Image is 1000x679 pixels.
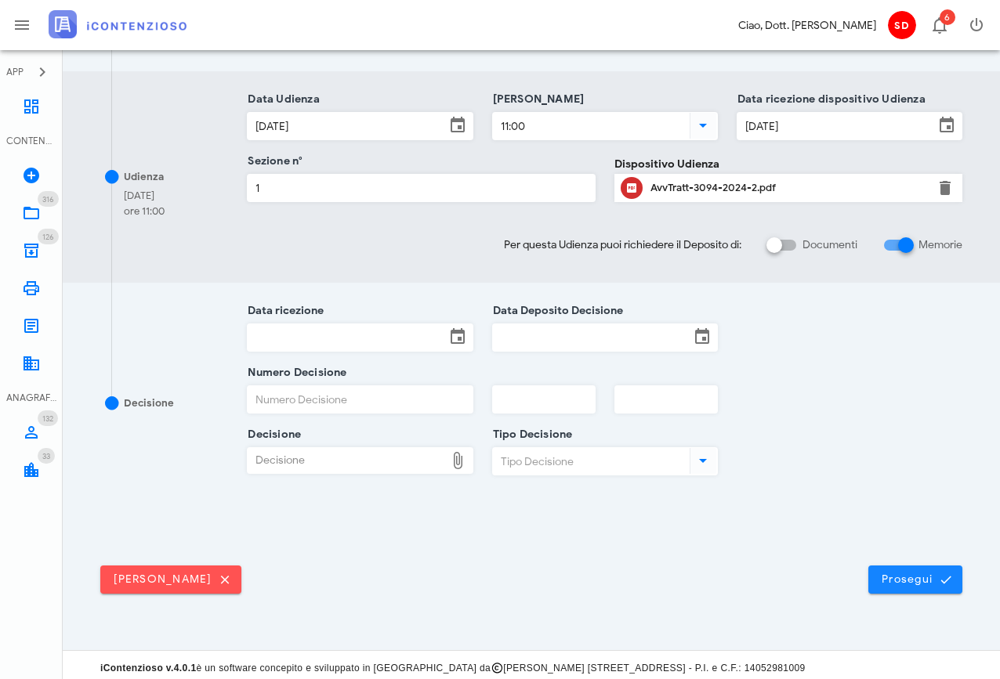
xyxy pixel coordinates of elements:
label: Data ricezione dispositivo Udienza [733,92,926,107]
input: Numero Decisione [248,386,472,413]
span: Distintivo [38,410,58,426]
label: Decisione [243,427,301,442]
div: Clicca per aprire un'anteprima del file o scaricarlo [650,175,926,200]
span: Distintivo [38,448,55,464]
div: [DATE] [124,188,165,204]
input: Ora Udienza [493,113,687,139]
img: logo-text-2x.png [49,10,187,38]
div: Udienza [124,169,164,185]
button: Elimina [936,179,955,197]
label: Sezione n° [243,153,303,169]
input: Sezione n° [248,175,594,201]
div: Ciao, Dott. [PERSON_NAME] [738,17,876,34]
span: [PERSON_NAME] [113,572,229,587]
label: Documenti [803,237,857,253]
button: [PERSON_NAME] [100,565,241,594]
span: 33 [42,451,50,461]
button: Prosegui [868,565,962,594]
span: Distintivo [38,229,59,244]
span: 126 [42,232,54,242]
label: [PERSON_NAME] [488,92,585,107]
label: Numero Decisione [243,365,346,381]
span: Distintivo [38,191,59,207]
div: CONTENZIOSO [6,134,56,148]
button: Distintivo [920,6,958,44]
span: 132 [42,414,53,424]
strong: iContenzioso v.4.0.1 [100,663,196,674]
label: Dispositivo Udienza [614,156,719,172]
span: Distintivo [940,9,955,25]
span: 316 [42,194,54,204]
label: Tipo Decisione [488,427,573,442]
label: Memorie [918,237,962,253]
div: Decisione [248,448,444,473]
div: Decisione [124,395,174,411]
div: ore 11:00 [124,204,165,219]
div: ANAGRAFICA [6,391,56,405]
div: AvvTratt-3094-2024-2.pdf [650,182,926,194]
span: Prosegui [881,572,950,587]
button: SD [882,6,920,44]
span: SD [888,11,916,39]
input: Tipo Decisione [493,448,687,475]
span: Per questa Udienza puoi richiedere il Deposito di: [504,237,741,253]
button: Clicca per aprire un'anteprima del file o scaricarlo [621,177,643,199]
label: Data Udienza [243,92,320,107]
